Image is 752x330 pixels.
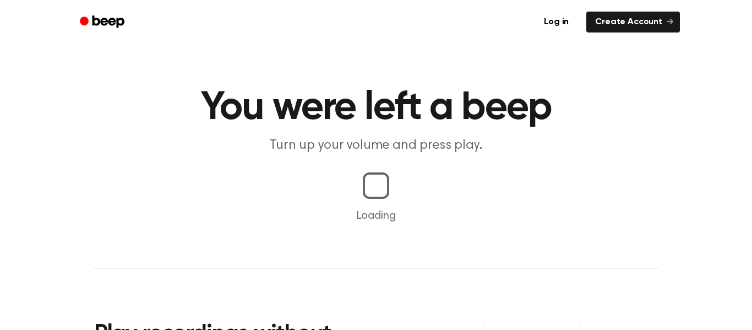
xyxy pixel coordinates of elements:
[586,12,680,33] a: Create Account
[165,137,587,155] p: Turn up your volume and press play.
[72,12,134,33] a: Beep
[533,9,580,35] a: Log in
[13,208,739,224] p: Loading
[94,88,658,128] h1: You were left a beep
